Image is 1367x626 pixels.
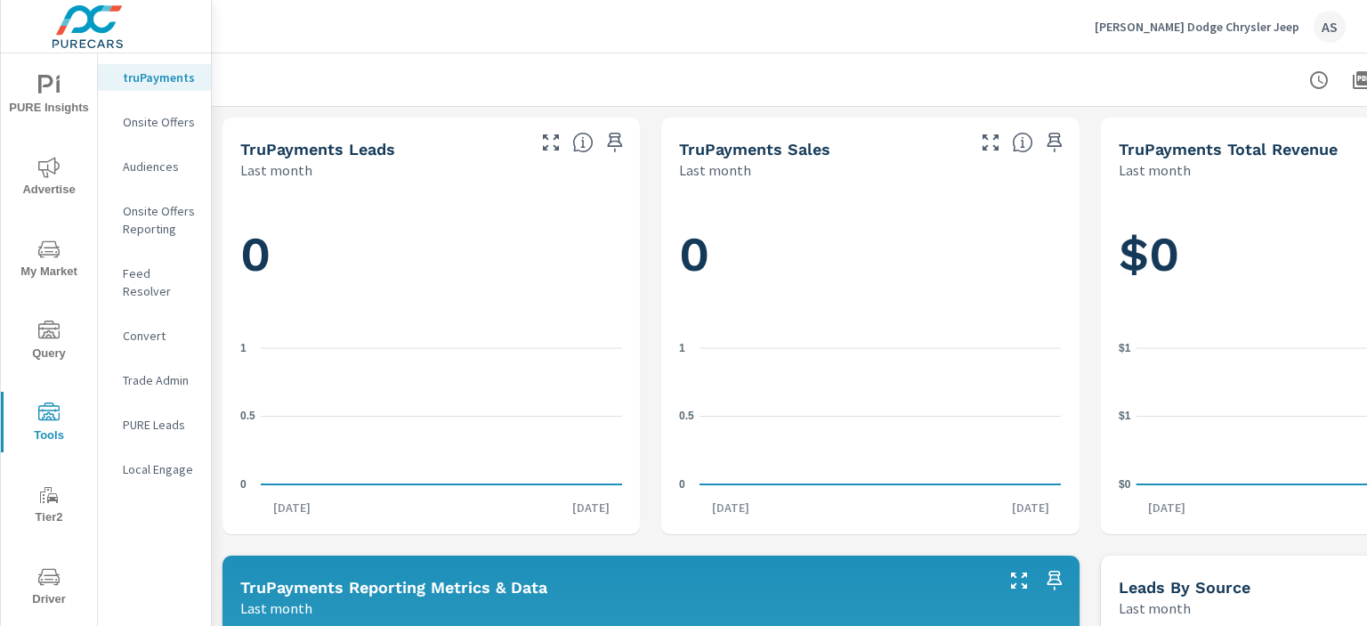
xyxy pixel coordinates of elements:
[1119,342,1131,354] text: $1
[6,239,92,282] span: My Market
[1314,11,1346,43] div: AS
[1119,159,1191,181] p: Last month
[123,460,197,478] p: Local Engage
[123,202,197,238] p: Onsite Offers Reporting
[679,140,830,159] h5: truPayments Sales
[123,371,197,389] p: Trade Admin
[240,410,255,422] text: 0.5
[240,598,312,619] p: Last month
[123,113,197,131] p: Onsite Offers
[98,411,211,438] div: PURE Leads
[1040,128,1069,157] span: Save this to your personalized report
[98,64,211,91] div: truPayments
[1012,132,1033,153] span: Number of sales matched to a truPayments lead. [Source: This data is sourced from the dealer's DM...
[6,157,92,200] span: Advertise
[6,402,92,446] span: Tools
[98,456,211,483] div: Local Engage
[240,159,312,181] p: Last month
[700,499,762,516] p: [DATE]
[6,484,92,528] span: Tier2
[240,478,247,491] text: 0
[1119,410,1131,422] text: $1
[1119,140,1338,159] h5: truPayments Total Revenue
[976,128,1005,157] button: Make Fullscreen
[679,342,685,354] text: 1
[98,322,211,349] div: Convert
[98,260,211,305] div: Feed Resolver
[679,224,1061,285] h1: 0
[240,140,395,159] h5: truPayments Leads
[123,416,197,434] p: PURE Leads
[6,566,92,610] span: Driver
[123,158,197,175] p: Audiences
[537,128,565,157] button: Make Fullscreen
[999,499,1062,516] p: [DATE]
[123,69,197,86] p: truPayments
[1095,19,1299,35] p: [PERSON_NAME] Dodge Chrysler Jeep
[123,264,197,300] p: Feed Resolver
[261,499,323,516] p: [DATE]
[123,327,197,345] p: Convert
[98,198,211,242] div: Onsite Offers Reporting
[6,321,92,364] span: Query
[1005,566,1033,595] button: Make Fullscreen
[98,109,211,135] div: Onsite Offers
[572,132,594,153] span: The number of truPayments leads.
[240,342,247,354] text: 1
[679,159,751,181] p: Last month
[6,75,92,118] span: PURE Insights
[1119,478,1131,491] text: $0
[98,153,211,180] div: Audiences
[1119,598,1191,619] p: Last month
[1040,566,1069,595] span: Save this to your personalized report
[1136,499,1198,516] p: [DATE]
[679,410,694,422] text: 0.5
[240,224,622,285] h1: 0
[601,128,629,157] span: Save this to your personalized report
[679,478,685,491] text: 0
[560,499,622,516] p: [DATE]
[1119,578,1250,597] h5: Leads By Source
[240,578,547,597] h5: truPayments Reporting Metrics & Data
[98,367,211,394] div: Trade Admin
